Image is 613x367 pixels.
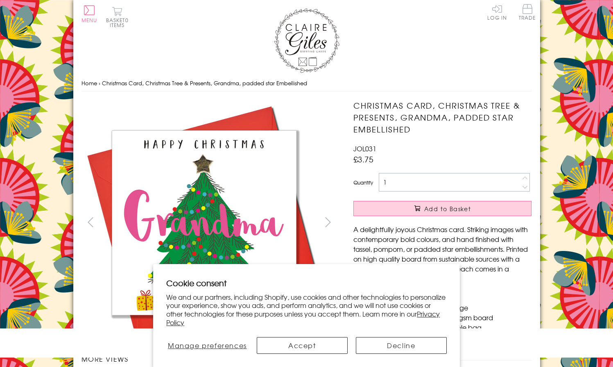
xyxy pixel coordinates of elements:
h2: Cookie consent [166,277,447,289]
span: Add to Basket [424,205,471,213]
button: Decline [356,337,447,354]
button: next [319,213,337,231]
a: Privacy Policy [166,309,440,327]
nav: breadcrumbs [81,75,532,92]
img: Christmas Card, Christmas Tree & Presents, Grandma, padded star Embellished [81,100,327,346]
button: Add to Basket [353,201,532,216]
span: Menu [81,16,97,24]
img: Christmas Card, Christmas Tree & Presents, Grandma, padded star Embellished [337,100,583,346]
span: £3.75 [353,153,373,165]
span: Christmas Card, Christmas Tree & Presents, Grandma, padded star Embellished [102,79,307,87]
img: Claire Giles Greetings Cards [274,8,339,73]
p: We and our partners, including Shopify, use cookies and other technologies to personalize your ex... [166,293,447,327]
a: Log In [487,4,507,20]
span: › [99,79,100,87]
span: JOL031 [353,144,376,153]
button: prev [81,213,100,231]
button: Manage preferences [166,337,248,354]
h3: More views [81,354,337,364]
a: Trade [519,4,536,22]
label: Quantity [353,179,373,186]
button: Menu [81,5,97,23]
a: Home [81,79,97,87]
span: Manage preferences [168,340,247,350]
button: Basket0 items [106,7,129,27]
span: 0 items [110,16,129,29]
button: Accept [257,337,348,354]
p: A delightfully joyous Christmas card. Striking images with contemporary bold colours, and hand fi... [353,224,532,283]
span: Trade [519,4,536,20]
h1: Christmas Card, Christmas Tree & Presents, Grandma, padded star Embellished [353,100,532,135]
